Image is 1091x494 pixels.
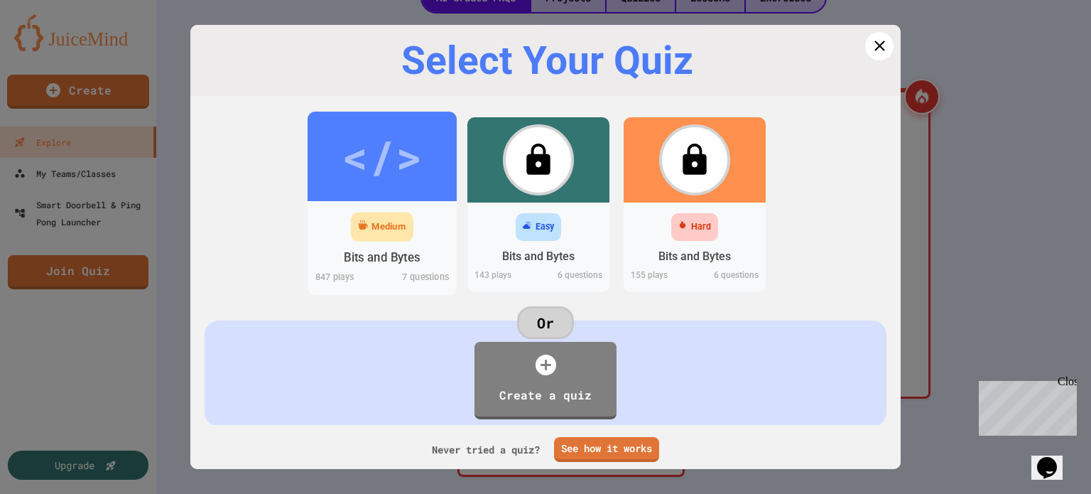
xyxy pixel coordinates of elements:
div: Create a quiz [489,381,602,409]
div: Bits and Bytes [502,248,575,265]
div: Bits and Bytes [658,248,731,265]
div: 155 play s [624,269,695,285]
div: Bits and Bytes [344,249,420,267]
div: 847 play s [308,270,382,287]
iframe: chat widget [1031,437,1077,480]
div: Medium [371,220,406,234]
div: </> [500,128,577,192]
div: </> [656,128,733,192]
div: 6 questions [538,269,609,285]
a: See how it works [554,437,659,462]
div: 6 questions [695,269,766,285]
div: Chat with us now!Close [6,6,98,90]
iframe: chat widget [973,375,1077,436]
div: </> [342,123,422,190]
div: Hard [691,220,711,234]
div: Easy [536,220,554,234]
div: 7 questions [382,270,457,287]
span: Never tried a quiz? [432,442,540,457]
div: 143 play s [467,269,538,285]
div: Select Your Quiz [212,39,883,82]
div: Or [517,306,574,339]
